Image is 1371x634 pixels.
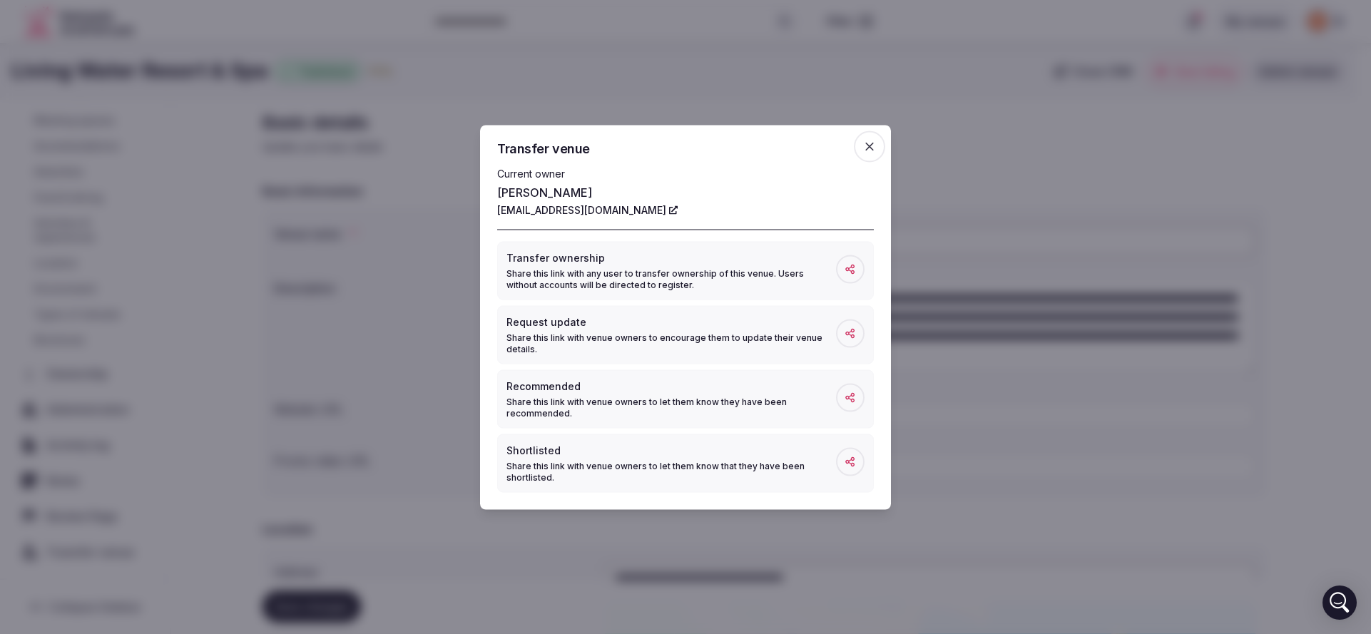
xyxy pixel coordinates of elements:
[497,183,874,200] p: [PERSON_NAME]
[506,315,836,329] p: Request update
[497,203,678,217] a: [EMAIL_ADDRESS][DOMAIN_NAME]
[497,305,874,364] button: Request updateShare this link with venue owners to encourage them to update their venue details.
[497,142,874,155] h2: Transfer venue
[506,379,836,393] p: Recommended
[506,396,836,419] p: Share this link with venue owners to let them know they have been recommended.
[506,443,836,457] p: Shortlisted
[497,166,874,180] p: Current owner
[506,267,836,290] p: Share this link with any user to transfer ownership of this venue. Users without accounts will be...
[497,434,874,492] button: ShortlistedShare this link with venue owners to let them know that they have been shortlisted.
[506,250,836,265] p: Transfer ownership
[497,241,874,300] button: Transfer ownershipShare this link with any user to transfer ownership of this venue. Users withou...
[506,460,836,483] p: Share this link with venue owners to let them know that they have been shortlisted.
[497,369,874,428] button: RecommendedShare this link with venue owners to let them know they have been recommended.
[506,332,836,354] p: Share this link with venue owners to encourage them to update their venue details.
